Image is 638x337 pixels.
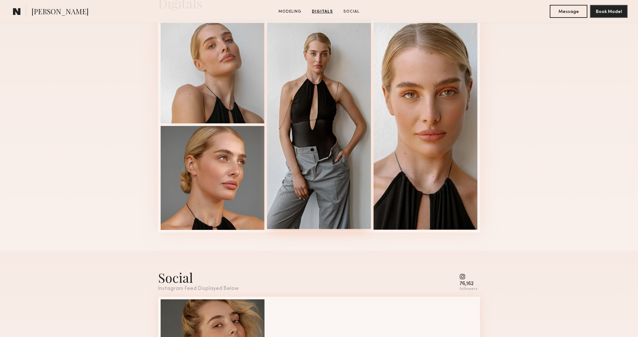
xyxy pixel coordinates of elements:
[460,281,477,286] div: 76,162
[590,5,628,18] button: Book Model
[590,8,628,14] a: Book Model
[276,9,304,15] a: Modeling
[158,286,239,292] div: Instagram Feed Displayed Below
[31,6,89,18] span: [PERSON_NAME]
[309,9,336,15] a: Digitals
[460,287,477,292] div: followers
[341,9,362,15] a: Social
[550,5,587,18] button: Message
[158,269,239,286] div: Social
